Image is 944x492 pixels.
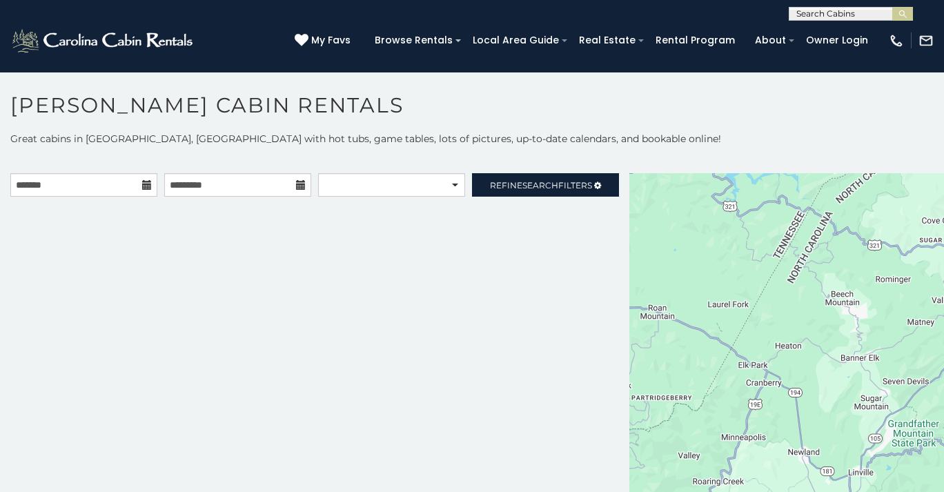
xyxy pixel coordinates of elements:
span: Search [522,180,558,190]
img: mail-regular-white.png [918,33,934,48]
a: Owner Login [799,30,875,51]
a: Rental Program [649,30,742,51]
span: Refine Filters [490,180,592,190]
a: RefineSearchFilters [472,173,619,197]
a: My Favs [295,33,354,48]
a: About [748,30,793,51]
a: Browse Rentals [368,30,460,51]
span: My Favs [311,33,351,48]
img: White-1-2.png [10,27,197,55]
a: Real Estate [572,30,642,51]
img: phone-regular-white.png [889,33,904,48]
a: Local Area Guide [466,30,566,51]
